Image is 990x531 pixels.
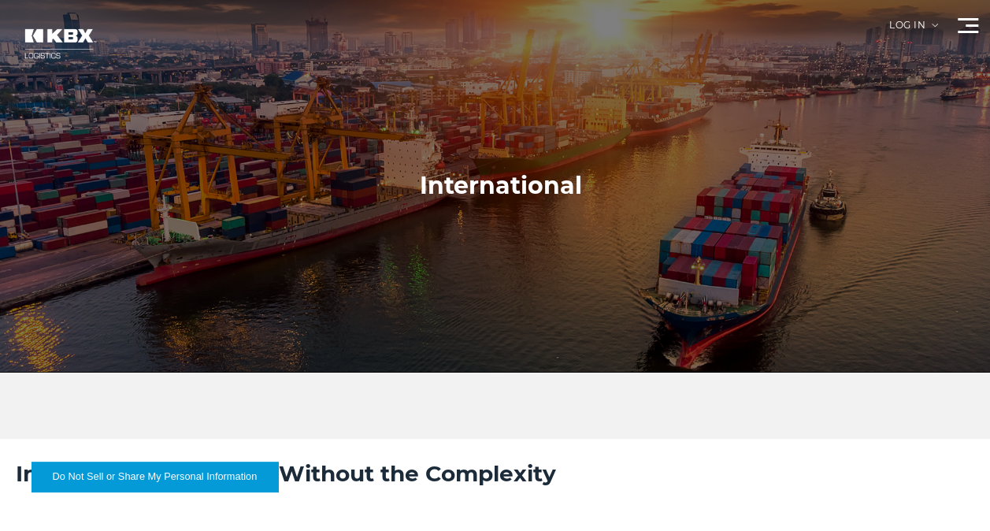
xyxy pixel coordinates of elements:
button: Do Not Sell or Share My Personal Information [32,462,278,492]
img: kbx logo [12,16,106,72]
div: Log in [889,20,938,42]
h1: International [420,170,582,202]
img: arrow [932,24,938,27]
h2: International Shipping Without the Complexity [16,459,974,488]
